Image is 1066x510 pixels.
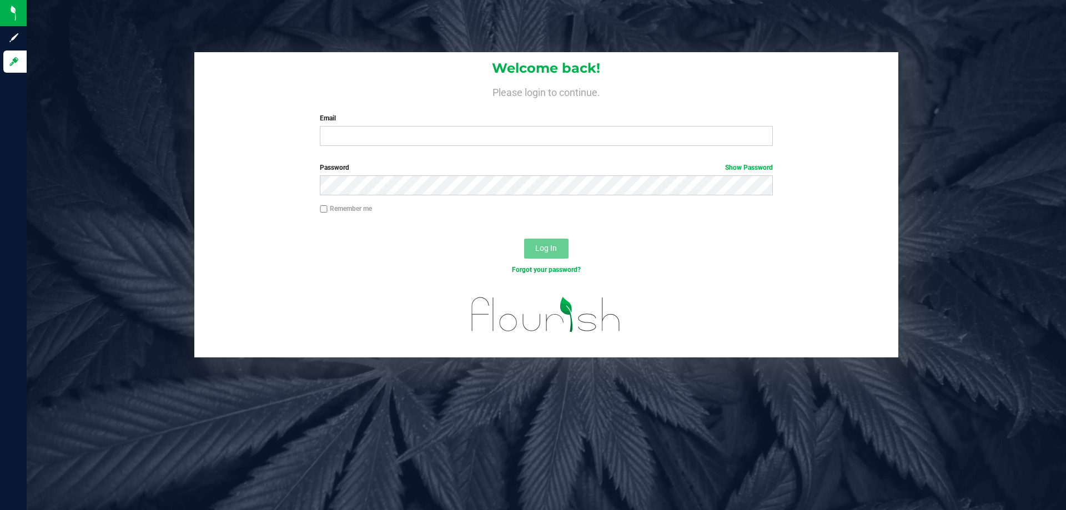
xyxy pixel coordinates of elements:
[320,205,328,213] input: Remember me
[524,239,569,259] button: Log In
[535,244,557,253] span: Log In
[320,113,772,123] label: Email
[725,164,773,171] a: Show Password
[194,61,898,75] h1: Welcome back!
[320,164,349,171] span: Password
[194,84,898,98] h4: Please login to continue.
[458,286,634,343] img: flourish_logo.svg
[8,56,19,67] inline-svg: Log in
[8,32,19,43] inline-svg: Sign up
[320,204,372,214] label: Remember me
[512,266,581,274] a: Forgot your password?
